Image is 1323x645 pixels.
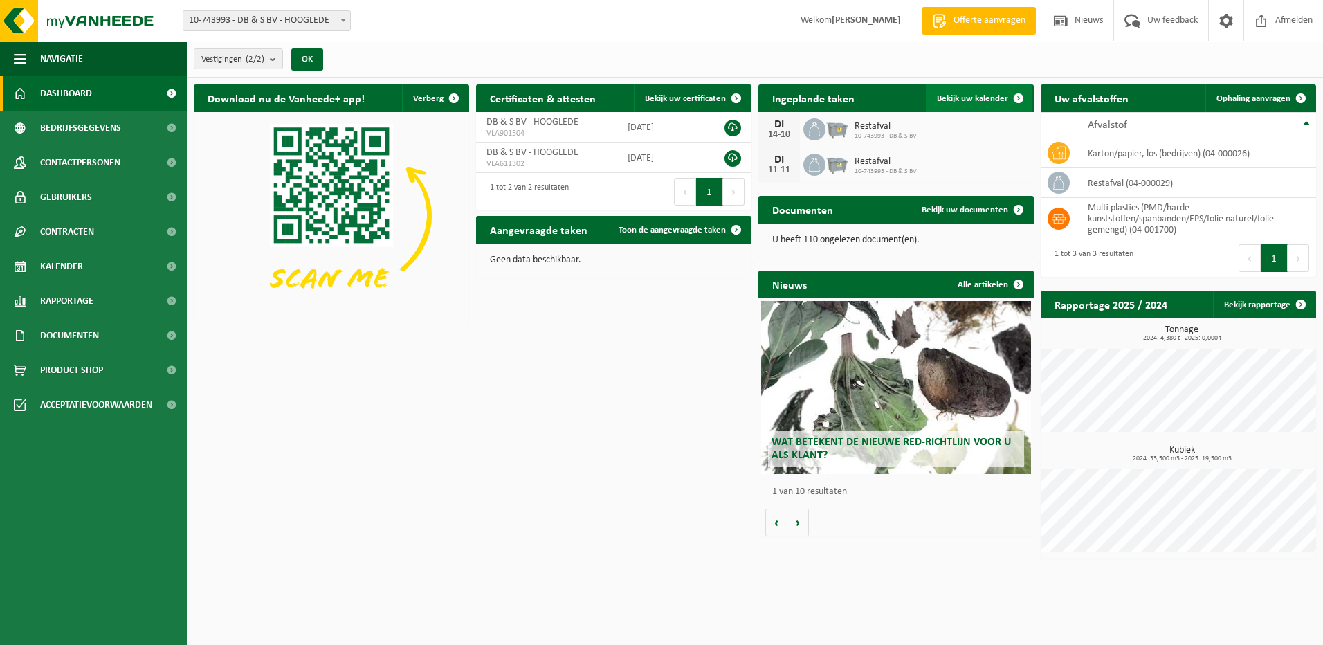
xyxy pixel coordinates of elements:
td: [DATE] [617,143,700,173]
h2: Certificaten & attesten [476,84,610,111]
span: Product Shop [40,353,103,388]
a: Alle artikelen [947,271,1032,298]
a: Bekijk uw kalender [926,84,1032,112]
span: DB & S BV - HOOGLEDE [486,147,578,158]
span: Bekijk uw certificaten [645,94,726,103]
span: 10-743993 - DB & S BV - HOOGLEDE [183,10,351,31]
button: OK [291,48,323,71]
a: Wat betekent de nieuwe RED-richtlijn voor u als klant? [761,301,1031,474]
div: 14-10 [765,130,793,140]
span: Rapportage [40,284,93,318]
button: Next [723,178,745,206]
span: Verberg [413,94,444,103]
a: Bekijk uw certificaten [634,84,750,112]
button: Next [1288,244,1309,272]
button: Vorige [765,509,787,536]
span: VLA611302 [486,158,606,170]
h2: Uw afvalstoffen [1041,84,1142,111]
span: 10-743993 - DB & S BV [855,167,917,176]
td: multi plastics (PMD/harde kunststoffen/spanbanden/EPS/folie naturel/folie gemengd) (04-001700) [1077,198,1316,239]
span: Acceptatievoorwaarden [40,388,152,422]
a: Ophaling aanvragen [1205,84,1315,112]
h3: Kubiek [1048,446,1316,462]
td: [DATE] [617,112,700,143]
td: restafval (04-000029) [1077,168,1316,198]
span: Gebruikers [40,180,92,215]
img: WB-2500-GAL-GY-01 [825,116,849,140]
div: 1 tot 3 van 3 resultaten [1048,243,1133,273]
span: Navigatie [40,42,83,76]
span: Afvalstof [1088,120,1127,131]
span: Contracten [40,215,94,249]
count: (2/2) [246,55,264,64]
span: Restafval [855,121,917,132]
span: VLA901504 [486,128,606,139]
span: 10-743993 - DB & S BV - HOOGLEDE [183,11,350,30]
button: Verberg [402,84,468,112]
span: Vestigingen [201,49,264,70]
span: 10-743993 - DB & S BV [855,132,917,140]
span: Dashboard [40,76,92,111]
span: Bedrijfsgegevens [40,111,121,145]
a: Offerte aanvragen [922,7,1036,35]
span: Offerte aanvragen [950,14,1029,28]
a: Toon de aangevraagde taken [608,216,750,244]
img: Download de VHEPlus App [194,112,469,319]
span: 2024: 4,380 t - 2025: 0,000 t [1048,335,1316,342]
span: Wat betekent de nieuwe RED-richtlijn voor u als klant? [772,437,1011,461]
h2: Aangevraagde taken [476,216,601,243]
h2: Download nu de Vanheede+ app! [194,84,378,111]
h2: Documenten [758,196,847,223]
span: Bekijk uw kalender [937,94,1008,103]
strong: [PERSON_NAME] [832,15,901,26]
div: 11-11 [765,165,793,175]
div: DI [765,154,793,165]
span: Restafval [855,156,917,167]
button: Previous [674,178,696,206]
button: Volgende [787,509,809,536]
p: U heeft 110 ongelezen document(en). [772,235,1020,245]
div: 1 tot 2 van 2 resultaten [483,176,569,207]
button: Vestigingen(2/2) [194,48,283,69]
button: Previous [1239,244,1261,272]
a: Bekijk uw documenten [911,196,1032,224]
img: WB-2500-GAL-GY-01 [825,152,849,175]
span: Contactpersonen [40,145,120,180]
span: 2024: 33,500 m3 - 2025: 19,500 m3 [1048,455,1316,462]
h2: Ingeplande taken [758,84,868,111]
a: Bekijk rapportage [1213,291,1315,318]
span: Kalender [40,249,83,284]
span: Ophaling aanvragen [1216,94,1290,103]
h3: Tonnage [1048,325,1316,342]
span: DB & S BV - HOOGLEDE [486,117,578,127]
span: Bekijk uw documenten [922,206,1008,215]
p: Geen data beschikbaar. [490,255,738,265]
h2: Nieuws [758,271,821,298]
p: 1 van 10 resultaten [772,487,1027,497]
div: DI [765,119,793,130]
button: 1 [696,178,723,206]
td: karton/papier, los (bedrijven) (04-000026) [1077,138,1316,168]
h2: Rapportage 2025 / 2024 [1041,291,1181,318]
span: Documenten [40,318,99,353]
button: 1 [1261,244,1288,272]
span: Toon de aangevraagde taken [619,226,726,235]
